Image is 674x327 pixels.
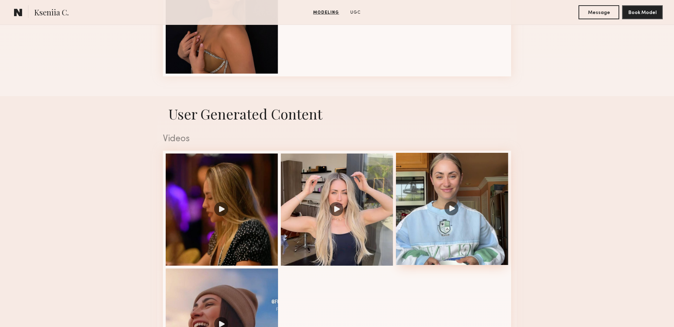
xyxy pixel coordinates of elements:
a: Modeling [310,9,342,16]
button: Book Model [622,5,663,19]
a: UGC [348,9,364,16]
span: Kseniia C. [34,7,69,19]
div: Videos [163,135,511,144]
button: Message [579,5,619,19]
h1: User Generated Content [157,104,517,123]
a: Book Model [622,9,663,15]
